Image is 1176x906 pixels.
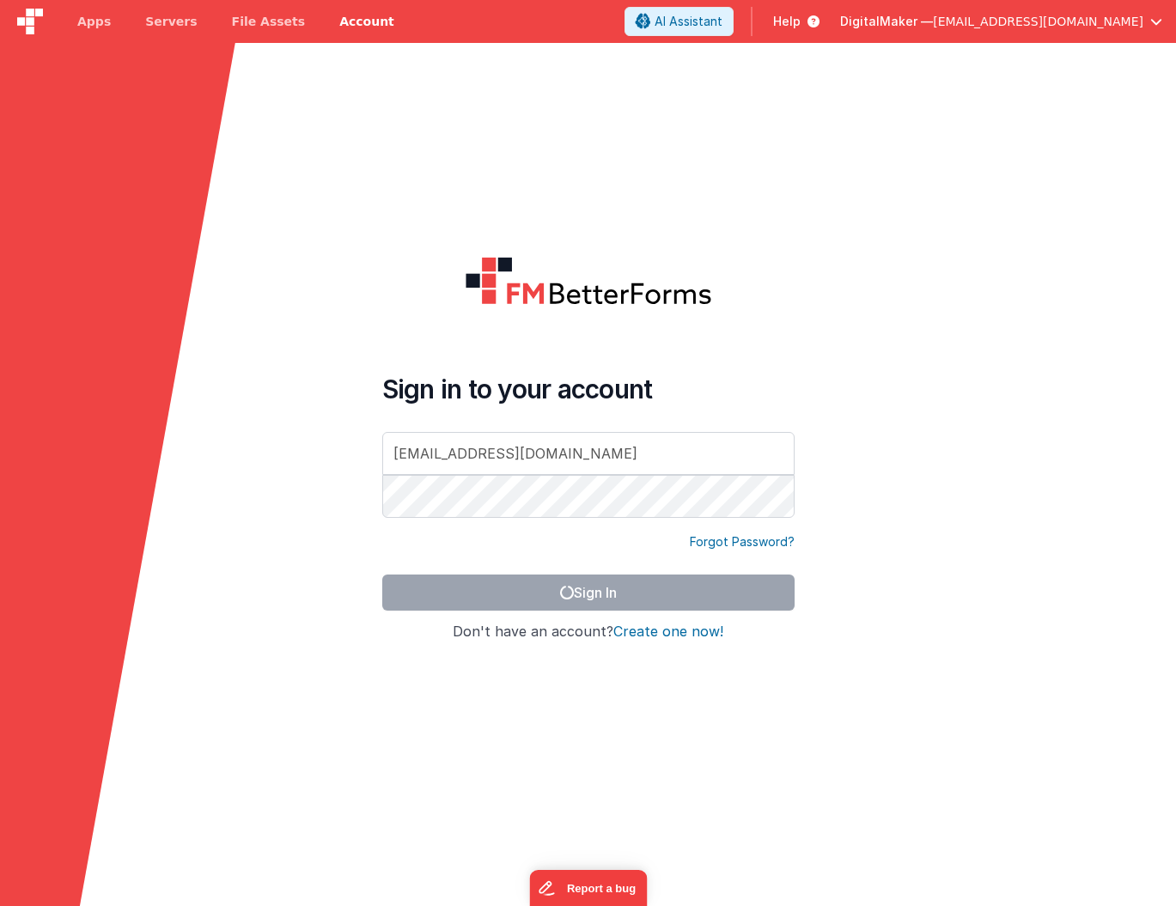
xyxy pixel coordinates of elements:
[933,13,1143,30] span: [EMAIL_ADDRESS][DOMAIN_NAME]
[613,624,723,640] button: Create one now!
[382,575,795,611] button: Sign In
[382,432,795,475] input: Email Address
[690,533,795,550] a: Forgot Password?
[145,13,197,30] span: Servers
[382,374,795,404] h4: Sign in to your account
[840,13,933,30] span: DigitalMaker —
[529,870,647,906] iframe: Marker.io feedback button
[655,13,722,30] span: AI Assistant
[382,624,795,640] h4: Don't have an account?
[625,7,734,36] button: AI Assistant
[77,13,111,30] span: Apps
[773,13,801,30] span: Help
[840,13,1162,30] button: DigitalMaker — [EMAIL_ADDRESS][DOMAIN_NAME]
[232,13,306,30] span: File Assets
